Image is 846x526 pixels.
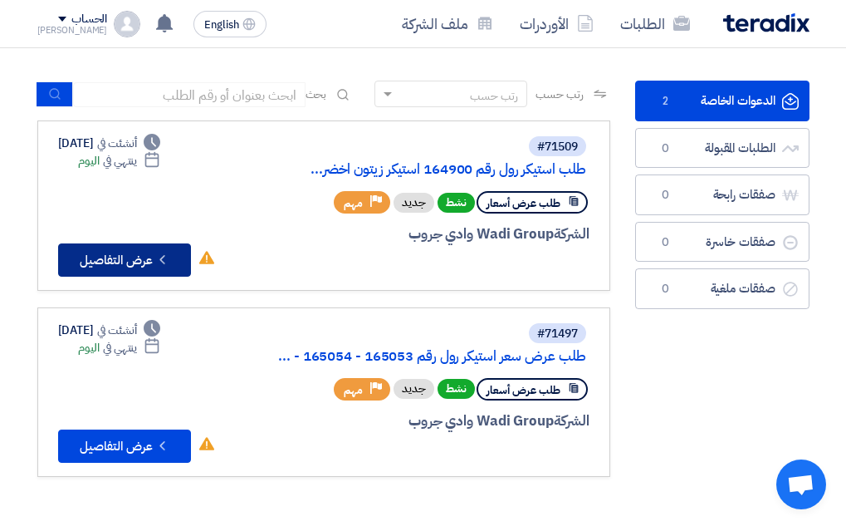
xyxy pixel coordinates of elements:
span: الشركة [554,410,589,431]
div: #71497 [537,328,578,340]
span: ينتهي في [103,152,137,170]
a: الأوردرات [506,4,607,43]
span: أنشئت في [97,322,137,339]
div: [PERSON_NAME] [37,26,108,35]
button: عرض التفاصيل [58,430,191,463]
img: Teradix logo [723,13,809,32]
a: طلب عرض سعر استيكر رول رقم 165053 - 165054 - ... [254,349,586,364]
a: الطلبات المقبولة0 [635,128,809,169]
div: Wadi Group وادي جروب [229,410,589,432]
button: English [193,11,267,37]
a: الدعوات الخاصة2 [635,81,809,121]
div: الحساب [71,12,107,27]
span: 0 [656,187,676,204]
span: مهم [344,382,363,398]
a: صفقات رابحة0 [635,175,809,215]
div: Open chat [776,460,826,509]
div: [DATE] [58,135,161,152]
span: 2 [656,93,676,110]
div: اليوم [78,339,160,356]
span: ينتهي في [103,339,137,356]
div: #71509 [537,141,578,153]
div: اليوم [78,152,160,170]
span: English [204,19,239,31]
a: صفقات خاسرة0 [635,222,809,263]
span: نشط [438,193,475,213]
div: رتب حسب [470,87,518,105]
div: جديد [394,193,434,213]
span: طلب عرض أسعار [487,382,560,398]
div: Wadi Group وادي جروب [229,224,589,245]
span: بحث [306,86,327,103]
img: profile_test.png [114,11,140,37]
span: 0 [656,281,676,297]
a: الطلبات [607,4,703,43]
div: [DATE] [58,322,161,339]
div: جديد [394,379,434,399]
a: طلب استيكر رول رقم 164900 استيكر زيتون اخضر... [254,162,586,177]
span: أنشئت في [97,135,137,152]
span: 0 [656,234,676,251]
span: مهم [344,195,363,211]
span: طلب عرض أسعار [487,195,560,211]
span: نشط [438,379,475,399]
span: رتب حسب [535,86,583,103]
a: ملف الشركة [389,4,506,43]
span: 0 [656,140,676,157]
button: عرض التفاصيل [58,243,191,277]
a: صفقات ملغية0 [635,268,809,309]
span: الشركة [554,224,589,244]
input: ابحث بعنوان أو رقم الطلب [73,82,306,107]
